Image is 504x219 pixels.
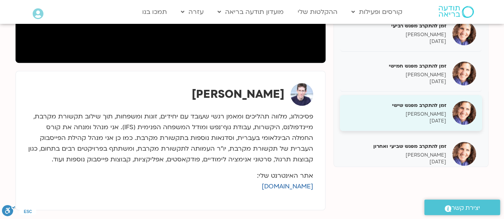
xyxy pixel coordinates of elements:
img: תודעה בריאה [439,6,474,18]
img: זמן להתקרב מפגש רביעי [452,21,476,45]
a: יצירת קשר [424,200,500,215]
p: אתר האינטרנט שלי: [28,171,313,192]
a: עזרה [177,4,208,19]
p: [PERSON_NAME] [346,111,446,118]
a: קורסים ופעילות [347,4,406,19]
h5: זמן להתקרב מפגש שביעי ואחרון [346,143,446,150]
h5: זמן להתקרב מפגש רביעי [346,22,446,29]
a: ההקלטות שלי [294,4,341,19]
img: זמן להתקרב מפגש שישי [452,101,476,125]
p: [DATE] [346,159,446,165]
p: [PERSON_NAME] [346,152,446,159]
p: [DATE] [346,118,446,124]
img: זמן להתקרב מפגש חמישי [452,62,476,85]
p: [PERSON_NAME] [346,72,446,78]
p: פסיכולוג, מלווה תהליכים ומאמן רגשי שעובד עם יחידים, זוגות ומשפחות, תוך שילוב תקשורת מקרבת, מיינדפ... [28,111,313,165]
img: זמן להתקרב מפגש שביעי ואחרון [452,142,476,166]
h5: זמן להתקרב מפגש חמישי [346,62,446,70]
p: [PERSON_NAME] [346,31,446,38]
h5: זמן להתקרב מפגש שישי [346,102,446,109]
span: יצירת קשר [451,203,480,213]
p: [DATE] [346,38,446,45]
strong: [PERSON_NAME] [192,87,284,102]
a: תמכו בנו [138,4,171,19]
a: מועדון תודעה בריאה [214,4,288,19]
a: [DOMAIN_NAME] [262,182,313,191]
img: ערן טייכר [290,83,313,106]
p: [DATE] [346,78,446,85]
